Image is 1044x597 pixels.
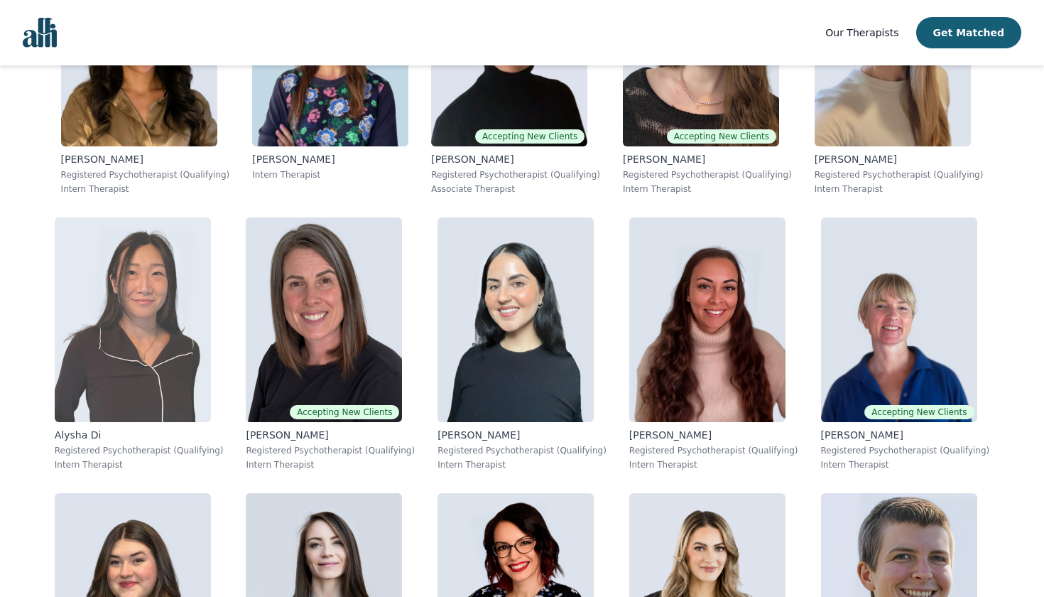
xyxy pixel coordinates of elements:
[629,459,798,470] p: Intern Therapist
[623,169,792,181] p: Registered Psychotherapist (Qualifying)
[55,445,224,456] p: Registered Psychotherapist (Qualifying)
[234,206,426,482] a: Stephanie_BunkerAccepting New Clients[PERSON_NAME]Registered Psychotherapist (Qualifying)Intern T...
[437,217,594,422] img: Ayah_El-husseini
[431,169,600,181] p: Registered Psychotherapist (Qualifying)
[916,17,1021,48] button: Get Matched
[825,24,898,41] a: Our Therapists
[629,217,785,422] img: Marina_King
[55,428,224,442] p: Alysha Di
[810,206,1001,482] a: Heather_BarkerAccepting New Clients[PERSON_NAME]Registered Psychotherapist (Qualifying)Intern The...
[437,445,607,456] p: Registered Psychotherapist (Qualifying)
[61,152,230,166] p: [PERSON_NAME]
[437,428,607,442] p: [PERSON_NAME]
[246,217,402,422] img: Stephanie_Bunker
[43,206,235,482] a: Alysha_DiAlysha DiRegistered Psychotherapist (Qualifying)Intern Therapist
[815,169,984,181] p: Registered Psychotherapist (Qualifying)
[623,152,792,166] p: [PERSON_NAME]
[55,217,211,422] img: Alysha_Di
[426,206,618,482] a: Ayah_El-husseini[PERSON_NAME]Registered Psychotherapist (Qualifying)Intern Therapist
[252,152,408,166] p: [PERSON_NAME]
[23,18,57,48] img: alli logo
[667,129,776,144] span: Accepting New Clients
[437,459,607,470] p: Intern Therapist
[246,428,415,442] p: [PERSON_NAME]
[821,217,977,422] img: Heather_Barker
[821,428,990,442] p: [PERSON_NAME]
[825,27,898,38] span: Our Therapists
[815,183,984,195] p: Intern Therapist
[629,445,798,456] p: Registered Psychotherapist (Qualifying)
[864,405,974,419] span: Accepting New Clients
[618,206,810,482] a: Marina_King[PERSON_NAME]Registered Psychotherapist (Qualifying)Intern Therapist
[821,445,990,456] p: Registered Psychotherapist (Qualifying)
[61,183,230,195] p: Intern Therapist
[629,428,798,442] p: [PERSON_NAME]
[623,183,792,195] p: Intern Therapist
[252,169,408,181] p: Intern Therapist
[431,183,600,195] p: Associate Therapist
[246,445,415,456] p: Registered Psychotherapist (Qualifying)
[55,459,224,470] p: Intern Therapist
[61,169,230,181] p: Registered Psychotherapist (Qualifying)
[821,459,990,470] p: Intern Therapist
[475,129,584,144] span: Accepting New Clients
[815,152,984,166] p: [PERSON_NAME]
[290,405,399,419] span: Accepting New Clients
[246,459,415,470] p: Intern Therapist
[431,152,600,166] p: [PERSON_NAME]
